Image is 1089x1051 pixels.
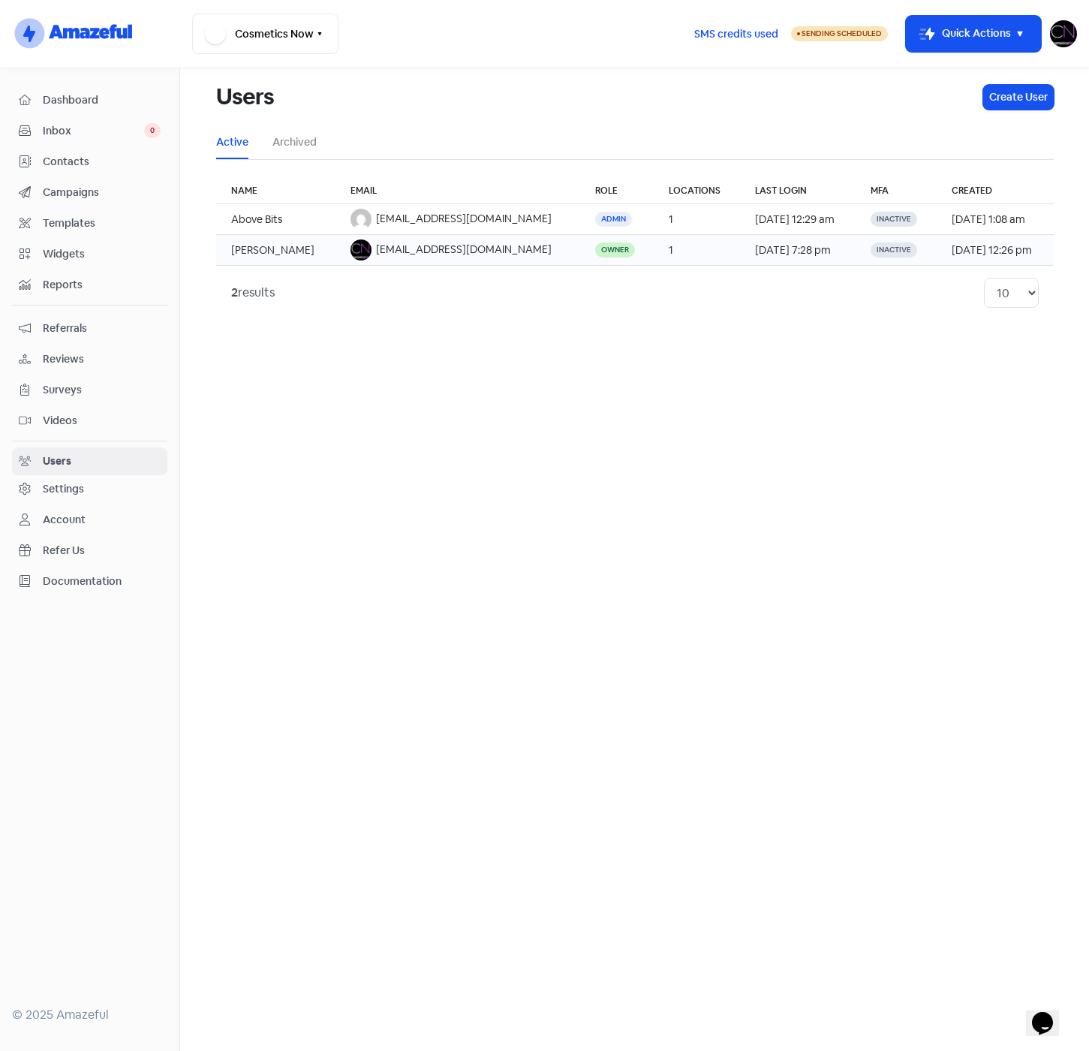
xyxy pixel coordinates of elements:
span: 0 [144,123,161,138]
th: Role [580,178,654,204]
th: Locations [654,178,740,204]
td: Above Bits [216,204,336,235]
a: Reviews [12,345,167,373]
th: Email [335,178,580,204]
span: Surveys [43,382,161,398]
th: Name [216,178,336,204]
td: [DATE] 12:29 am [740,204,856,235]
a: SMS credits used [681,25,791,41]
a: Videos [12,407,167,435]
td: [DATE] 7:28 pm [740,235,856,266]
span: Inactive [871,242,917,257]
a: Widgets [12,240,167,268]
th: Last login [740,178,856,204]
div: © 2025 Amazeful [12,1006,167,1024]
a: Account [12,506,167,534]
th: MFA [856,178,937,204]
a: Refer Us [12,537,167,565]
span: Documentation [43,574,161,589]
a: Settings [12,475,167,503]
span: SMS credits used [694,26,778,42]
a: Sending Scheduled [791,25,888,43]
span: Widgets [43,246,161,262]
span: Reports [43,277,161,293]
a: Campaigns [12,179,167,206]
th: Created [937,178,1053,204]
strong: 2 [231,285,238,300]
span: [EMAIL_ADDRESS][DOMAIN_NAME] [376,242,552,256]
span: Referrals [43,321,161,336]
span: Campaigns [43,185,161,200]
div: results [231,284,275,302]
div: Account [43,512,86,528]
span: Dashboard [43,92,161,108]
span: Sending Scheduled [802,29,882,38]
button: Cosmetics Now [192,14,338,54]
span: Templates [43,215,161,231]
div: Settings [43,481,84,497]
a: Surveys [12,376,167,404]
span: [EMAIL_ADDRESS][DOMAIN_NAME] [376,212,552,225]
a: Users [12,447,167,475]
a: Active [216,134,248,150]
a: Archived [272,134,317,150]
a: Inbox 0 [12,117,167,145]
img: User [1050,20,1077,47]
td: [DATE] 12:26 pm [937,235,1053,266]
span: Inactive [871,212,917,227]
span: Contacts [43,154,161,170]
span: Admin [595,212,632,227]
div: Users [43,453,71,469]
iframe: chat widget [1026,991,1074,1036]
span: Inbox [43,123,144,139]
img: e5cf8a11f8a67a22287abe2f9900956e [350,209,372,230]
a: Contacts [12,148,167,176]
a: Reports [12,271,167,299]
h1: Users [216,73,275,121]
a: Dashboard [12,86,167,114]
td: 1 [654,235,740,266]
td: [DATE] 1:08 am [937,204,1053,235]
span: Videos [43,413,161,429]
span: Refer Us [43,543,161,559]
button: Create User [983,85,1054,110]
button: Quick Actions [906,16,1041,52]
td: [PERSON_NAME] [216,235,336,266]
a: Documentation [12,568,167,595]
span: Owner [595,242,635,257]
img: 0d46cf05b9f4d892a5e22c6c0f2acb49 [350,239,372,260]
td: 1 [654,204,740,235]
a: Referrals [12,315,167,342]
a: Templates [12,209,167,237]
span: Reviews [43,351,161,367]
